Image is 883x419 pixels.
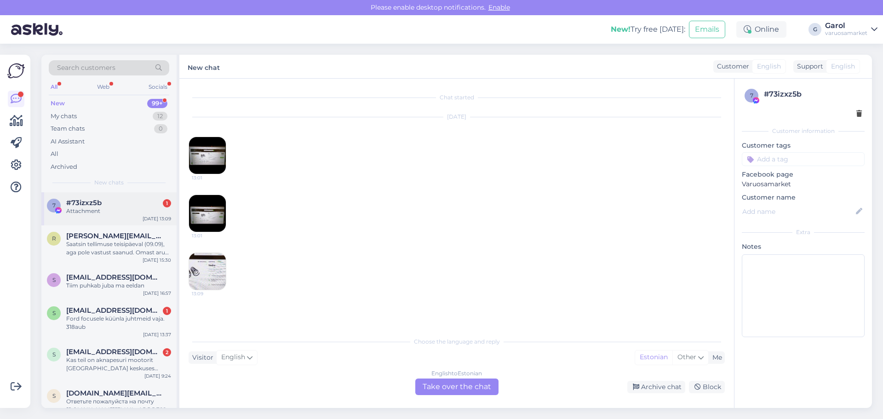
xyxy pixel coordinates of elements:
[713,62,749,71] div: Customer
[750,92,753,99] span: 7
[143,257,171,264] div: [DATE] 15:30
[221,352,245,362] span: English
[825,22,877,37] a: Garolvaruosamarket
[52,202,56,209] span: 7
[189,338,725,346] div: Choose the language and reply
[163,199,171,207] div: 1
[742,207,854,217] input: Add name
[689,21,725,38] button: Emails
[163,307,171,315] div: 1
[742,193,865,202] p: Customer name
[143,215,171,222] div: [DATE] 13:09
[825,29,867,37] div: varuosamarket
[736,21,786,38] div: Online
[52,310,56,316] span: s
[611,25,631,34] b: New!
[808,23,821,36] div: G
[163,348,171,356] div: 2
[742,228,865,236] div: Extra
[7,62,25,80] img: Askly Logo
[689,381,725,393] div: Block
[143,331,171,338] div: [DATE] 13:37
[49,81,59,93] div: All
[66,389,162,397] span: savkor.auto@gmail.com
[143,290,171,297] div: [DATE] 16:57
[742,179,865,189] p: Varuosamarket
[793,62,823,71] div: Support
[94,178,124,187] span: New chats
[95,81,111,93] div: Web
[147,99,167,108] div: 99+
[66,315,171,331] div: Ford focusele küünla juhtmeid vaja. 318aub
[611,24,685,35] div: Try free [DATE]:
[51,162,77,172] div: Archived
[415,379,499,395] div: Take over the chat
[486,3,513,11] span: Enable
[52,235,56,242] span: r
[51,149,58,159] div: All
[188,60,220,73] label: New chat
[189,113,725,121] div: [DATE]
[66,306,162,315] span: seppelger@gmail.com
[189,93,725,102] div: Chat started
[66,199,102,207] span: #73izxz5b
[757,62,781,71] span: English
[677,353,696,361] span: Other
[627,381,685,393] div: Archive chat
[742,127,865,135] div: Customer information
[192,232,226,239] span: 13:01
[154,124,167,133] div: 0
[57,63,115,73] span: Search customers
[144,373,171,379] div: [DATE] 9:24
[66,348,162,356] span: Svenvene06@gmail.com
[189,353,213,362] div: Visitor
[189,137,226,174] img: Attachment
[66,397,171,414] div: Ответьте пожалуйста на почту [DOMAIN_NAME][EMAIL_ADDRESS][DOMAIN_NAME]
[192,290,226,297] span: 13:09
[635,350,672,364] div: Estonian
[66,240,171,257] div: Saatsin tellimuse teisipäeval (09.09), aga pole vastust saanud. Omast arust tegin ka veebipoes hi...
[51,137,85,146] div: AI Assistant
[192,174,226,181] span: 13:01
[742,141,865,150] p: Customer tags
[189,195,226,232] img: Attachment
[825,22,867,29] div: Garol
[831,62,855,71] span: English
[709,353,722,362] div: Me
[51,112,77,121] div: My chats
[51,99,65,108] div: New
[764,89,862,100] div: # 73izxz5b
[66,232,162,240] span: raile.yoshito@milrem.com
[66,356,171,373] div: Kas teil on aknapesuri mootorit [GEOGRAPHIC_DATA] keskuses saadaval? Bmw 520D [DATE] aasta mudelile?
[431,369,482,378] div: English to Estonian
[147,81,169,93] div: Socials
[66,207,171,215] div: Attachment
[189,253,226,290] img: Attachment
[742,242,865,252] p: Notes
[52,276,56,283] span: S
[742,152,865,166] input: Add a tag
[66,273,162,281] span: Siseminevabadus@gmail.com
[52,351,56,358] span: S
[51,124,85,133] div: Team chats
[742,170,865,179] p: Facebook page
[153,112,167,121] div: 12
[52,392,56,399] span: s
[66,281,171,290] div: Tiim puhkab juba ma eeldan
